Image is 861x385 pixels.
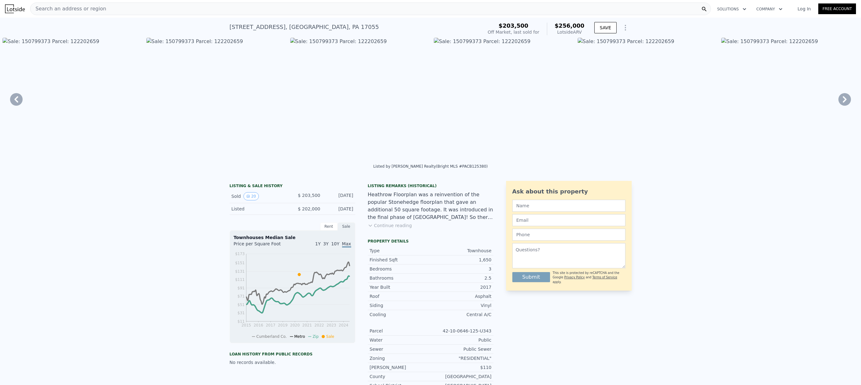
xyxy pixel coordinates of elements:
div: Sewer [370,346,431,352]
span: $ 202,000 [298,206,320,211]
img: Sale: 150799373 Parcel: 122202659 [434,38,573,159]
div: 3 [431,266,492,272]
span: 3Y [323,241,329,246]
div: [STREET_ADDRESS] , [GEOGRAPHIC_DATA] , PA 17055 [230,23,379,31]
img: Sale: 150799373 Parcel: 122202659 [3,38,141,159]
button: SAVE [594,22,616,33]
tspan: 2020 [290,323,300,327]
div: Listed [232,206,287,212]
tspan: $111 [235,277,245,282]
div: Finished Sqft [370,257,431,263]
div: Siding [370,302,431,309]
div: Townhouses Median Sale [234,234,351,241]
div: 2017 [431,284,492,290]
tspan: $173 [235,252,245,256]
div: Sold [232,192,287,200]
div: Bedrooms [370,266,431,272]
div: Loan history from public records [230,352,355,357]
div: Cooling [370,311,431,318]
span: 10Y [331,241,339,246]
img: Sale: 150799373 Parcel: 122202659 [578,38,717,159]
span: Search an address or region [30,5,106,13]
div: [GEOGRAPHIC_DATA] [431,373,492,380]
tspan: 2015 [241,323,251,327]
a: Log In [790,6,818,12]
div: Townhouse [431,248,492,254]
img: Sale: 150799373 Parcel: 122202659 [721,38,860,159]
span: $203,500 [499,22,528,29]
div: Off Market, last sold for [488,29,539,35]
span: $ 203,500 [298,193,320,198]
a: Terms of Service [592,276,617,279]
span: 1Y [315,241,320,246]
div: Lotside ARV [555,29,585,35]
button: Continue reading [368,222,412,229]
div: Type [370,248,431,254]
div: Listed by [PERSON_NAME] Realty (Bright MLS #PACB125380) [373,164,488,169]
div: Public [431,337,492,343]
div: "RESIDENTIAL" [431,355,492,361]
div: Sale [338,222,355,231]
a: Free Account [818,3,856,14]
div: Central A/C [431,311,492,318]
tspan: 2016 [253,323,263,327]
div: No records available. [230,359,355,365]
div: Zoning [370,355,431,361]
tspan: $131 [235,269,245,274]
div: LISTING & SALE HISTORY [230,183,355,190]
div: Asphalt [431,293,492,299]
span: $256,000 [555,22,585,29]
div: $110 [431,364,492,371]
img: Sale: 150799373 Parcel: 122202659 [290,38,429,159]
div: Water [370,337,431,343]
div: Ask about this property [512,187,625,196]
tspan: $151 [235,261,245,265]
input: Phone [512,229,625,241]
button: Show Options [619,21,632,34]
button: Solutions [712,3,751,15]
span: Sale [326,334,334,339]
tspan: 2024 [339,323,348,327]
tspan: 2019 [278,323,287,327]
tspan: $91 [237,286,245,290]
div: Roof [370,293,431,299]
span: Cumberland Co. [256,334,287,339]
div: [PERSON_NAME] [370,364,431,371]
div: Public Sewer [431,346,492,352]
tspan: $71 [237,294,245,299]
img: Lotside [5,4,25,13]
tspan: $51 [237,303,245,307]
div: Year Built [370,284,431,290]
div: Parcel [370,328,431,334]
div: This site is protected by reCAPTCHA and the Google and apply. [553,271,625,284]
div: Vinyl [431,302,492,309]
tspan: 2021 [302,323,312,327]
div: Rent [320,222,338,231]
div: 1,650 [431,257,492,263]
span: Max [342,241,351,248]
tspan: 2017 [266,323,275,327]
div: Listing Remarks (Historical) [368,183,493,188]
div: [DATE] [325,206,353,212]
img: Sale: 150799373 Parcel: 122202659 [146,38,285,159]
tspan: $31 [237,311,245,315]
input: Email [512,214,625,226]
button: View historical data [243,192,259,200]
div: [DATE] [325,192,353,200]
button: Company [751,3,787,15]
div: 2.5 [431,275,492,281]
tspan: 2023 [326,323,336,327]
div: Price per Square Foot [234,241,292,251]
tspan: $11 [237,319,245,324]
div: County [370,373,431,380]
span: Metro [294,334,305,339]
span: Zip [313,334,319,339]
tspan: 2022 [314,323,324,327]
div: 42-10-0646-125-U343 [431,328,492,334]
input: Name [512,200,625,212]
div: Property details [368,239,493,244]
div: Bathrooms [370,275,431,281]
div: Heathrow Floorplan was a reinvention of the popular Stonehedge floorplan that gave an additional ... [368,191,493,221]
button: Submit [512,272,550,282]
a: Privacy Policy [564,276,585,279]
